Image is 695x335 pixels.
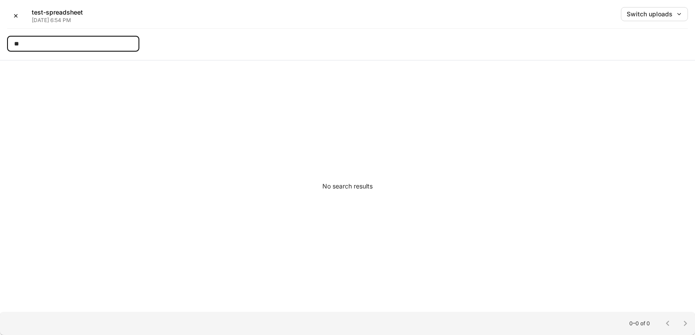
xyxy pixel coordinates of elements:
p: 0–0 of 0 [629,320,650,327]
div: No search results [322,182,373,191]
p: [DATE] 6:54 PM [32,17,83,24]
h5: test-spreadsheet [32,8,83,17]
div: ✕ [13,13,19,19]
button: Switch uploads [621,7,688,21]
button: ✕ [7,7,25,25]
div: Switch uploads [627,11,682,17]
